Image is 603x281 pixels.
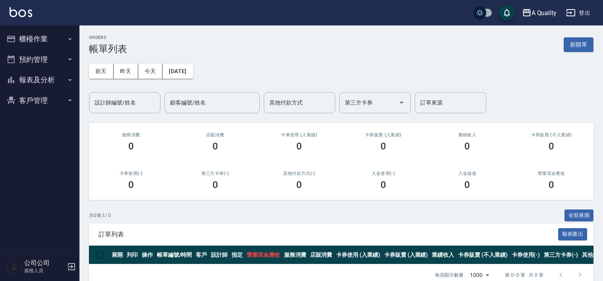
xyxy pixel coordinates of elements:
h5: 公司公司 [24,259,65,267]
button: A Quality [519,5,560,21]
h2: 卡券販賣 (不入業績) [519,132,584,138]
th: 卡券販賣 (不入業績) [456,246,509,264]
button: 新開單 [564,37,593,52]
th: 列印 [125,246,140,264]
p: 共 0 筆, 1 / 0 [89,212,111,219]
button: 昨天 [114,64,138,79]
h3: 0 [213,179,218,190]
p: 服務人員 [24,267,65,274]
h3: 0 [464,179,470,190]
img: Logo [10,7,32,17]
h3: 服務消費 [99,132,164,138]
th: 店販消費 [308,246,334,264]
h2: 卡券使用(-) [99,171,164,176]
p: 第 0–0 筆 共 0 筆 [505,271,543,279]
th: 展開 [110,246,125,264]
h2: 卡券販賣 (入業績) [351,132,416,138]
th: 設計師 [209,246,230,264]
span: 訂單列表 [99,231,558,238]
button: 報表及分析 [3,70,76,90]
th: 卡券使用 (入業績) [334,246,382,264]
h2: 營業現金應收 [519,171,584,176]
img: Person [6,259,22,275]
th: 卡券使用(-) [510,246,542,264]
div: A Quality [531,8,557,18]
button: Open [395,96,408,109]
h3: 0 [296,141,302,152]
h2: 店販消費 [183,132,248,138]
h3: 0 [296,179,302,190]
button: 預約管理 [3,49,76,70]
h2: 第三方卡券(-) [183,171,248,176]
h2: 業績收入 [435,132,500,138]
h2: 其他付款方式(-) [267,171,332,176]
th: 第三方卡券(-) [542,246,580,264]
button: 櫃檯作業 [3,29,76,49]
button: 報表匯出 [558,228,588,240]
button: 登出 [563,6,593,20]
button: 全部展開 [564,209,594,222]
button: [DATE] [162,64,193,79]
h3: 0 [381,179,386,190]
th: 服務消費 [282,246,308,264]
h3: 0 [128,179,134,190]
a: 新開單 [564,41,593,48]
h2: 入金使用(-) [351,171,416,176]
button: 今天 [138,64,163,79]
h3: 0 [128,141,134,152]
h3: 0 [213,141,218,152]
h3: 0 [464,141,470,152]
th: 卡券販賣 (入業績) [382,246,430,264]
h2: ORDERS [89,35,127,40]
h3: 0 [549,179,554,190]
h3: 0 [549,141,554,152]
h3: 帳單列表 [89,43,127,54]
button: 客戶管理 [3,90,76,111]
h2: 入金儲值 [435,171,500,176]
h2: 卡券使用 (入業績) [267,132,332,138]
p: 每頁顯示數量 [435,271,464,279]
th: 操作 [140,246,155,264]
button: save [499,5,515,21]
h3: 0 [381,141,386,152]
th: 營業現金應收 [245,246,282,264]
th: 業績收入 [430,246,456,264]
th: 帳單編號/時間 [155,246,194,264]
th: 客戶 [194,246,209,264]
a: 報表匯出 [558,230,588,238]
button: 前天 [89,64,114,79]
th: 指定 [230,246,245,264]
